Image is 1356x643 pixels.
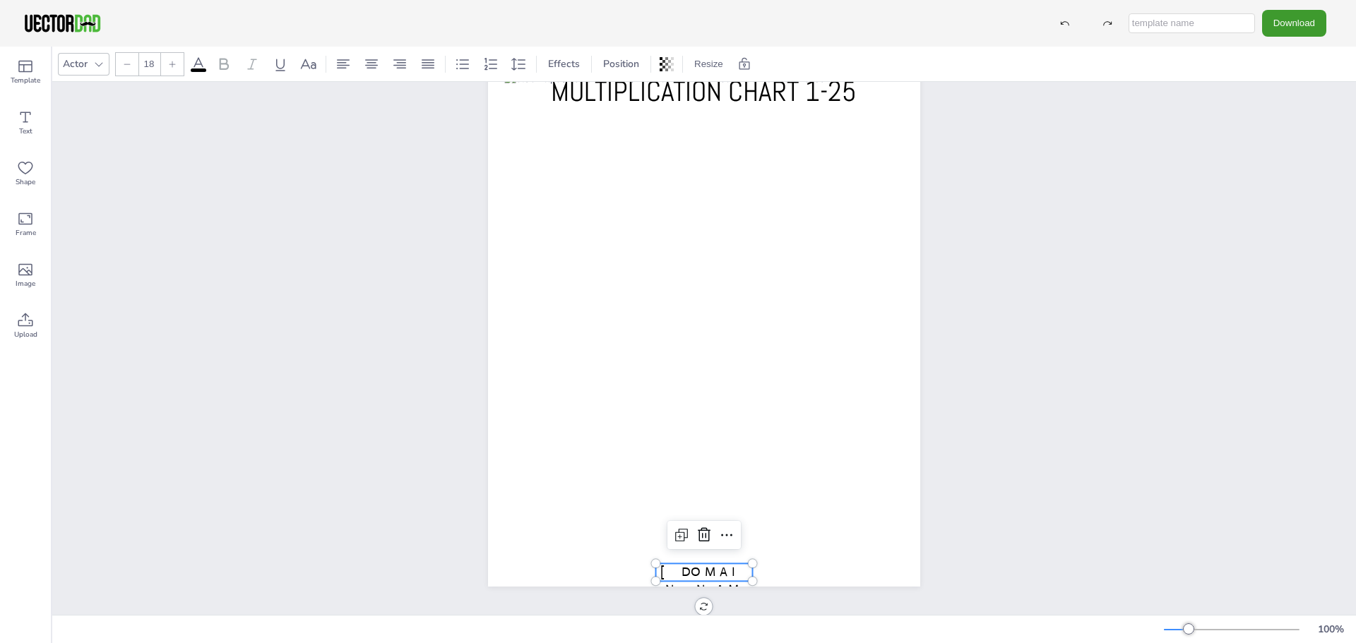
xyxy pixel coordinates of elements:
span: [DOMAIN_NAME] [660,564,748,615]
span: Image [16,278,35,289]
span: Position [600,57,642,71]
span: Frame [16,227,36,239]
span: Shape [16,176,35,188]
img: VectorDad-1.png [23,13,102,34]
div: 100 % [1314,623,1348,636]
span: Upload [14,329,37,340]
input: template name [1129,13,1255,33]
span: MULTIPLICATION CHART 1-25 [551,73,857,109]
span: Effects [545,57,583,71]
span: Template [11,75,40,86]
button: Resize [689,53,729,76]
div: Actor [60,54,90,73]
button: Download [1262,10,1326,36]
span: Text [19,126,32,137]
